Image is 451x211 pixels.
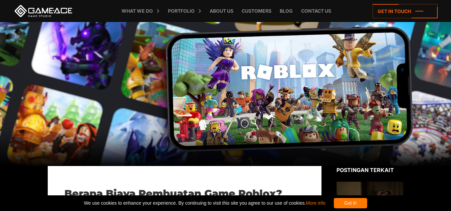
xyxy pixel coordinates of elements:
[306,200,325,206] a: More info
[334,198,367,208] div: Got it!
[373,4,438,18] a: Get in touch
[84,198,325,208] span: We use cookies to enhance your experience. By continuing to visit this site you agree to our use ...
[336,167,394,173] font: Postingan terkait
